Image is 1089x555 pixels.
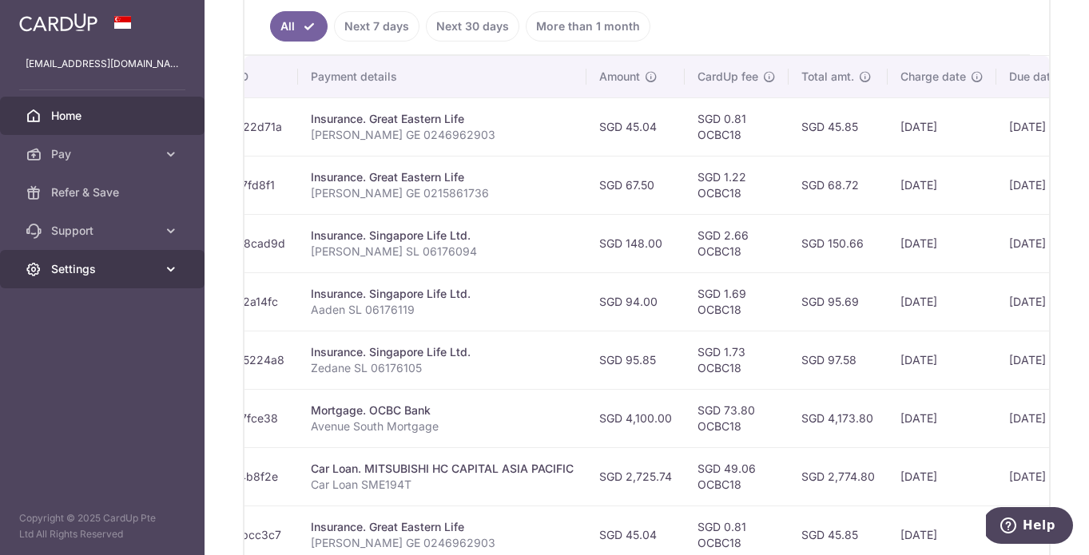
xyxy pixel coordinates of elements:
div: Mortgage. OCBC Bank [311,402,574,418]
span: Total amt. [801,69,854,85]
p: [PERSON_NAME] GE 0246962903 [311,127,574,143]
td: SGD 0.81 OCBC18 [685,97,789,156]
td: SGD 1.73 OCBC18 [685,331,789,389]
td: SGD 97.58 [789,331,888,389]
p: [EMAIL_ADDRESS][DOMAIN_NAME] [26,56,179,72]
td: SGD 68.72 [789,156,888,214]
td: [DATE] [888,447,996,505]
span: Pay [51,146,157,162]
div: Insurance. Great Eastern Life [311,169,574,185]
p: Avenue South Mortgage [311,418,574,434]
td: SGD 73.80 OCBC18 [685,389,789,447]
p: Aaden SL 06176119 [311,302,574,318]
td: [DATE] [888,97,996,156]
td: [DATE] [888,214,996,272]
td: SGD 2,774.80 [789,447,888,505]
span: Refer & Save [51,184,157,200]
td: SGD 2,725.74 [586,447,685,505]
td: SGD 1.69 OCBC18 [685,272,789,331]
td: SGD 148.00 [586,214,685,272]
div: Car Loan. MITSUBISHI HC CAPITAL ASIA PACIFIC [311,461,574,477]
td: SGD 45.85 [789,97,888,156]
td: [DATE] [996,272,1087,331]
td: [DATE] [888,389,996,447]
span: Due date [1009,69,1057,85]
td: [DATE] [888,156,996,214]
td: SGD 4,100.00 [586,389,685,447]
td: SGD 150.66 [789,214,888,272]
p: [PERSON_NAME] SL 06176094 [311,244,574,260]
td: [DATE] [996,331,1087,389]
td: SGD 49.06 OCBC18 [685,447,789,505]
td: [DATE] [996,214,1087,272]
td: [DATE] [996,389,1087,447]
td: SGD 67.50 [586,156,685,214]
td: [DATE] [888,331,996,389]
td: SGD 2.66 OCBC18 [685,214,789,272]
td: SGD 1.22 OCBC18 [685,156,789,214]
span: CardUp fee [698,69,758,85]
td: [DATE] [888,272,996,331]
span: Support [51,223,157,239]
td: SGD 45.04 [586,97,685,156]
td: SGD 4,173.80 [789,389,888,447]
td: SGD 94.00 [586,272,685,331]
a: All [270,11,328,42]
span: Charge date [900,69,966,85]
a: Next 30 days [426,11,519,42]
td: SGD 95.69 [789,272,888,331]
td: SGD 95.85 [586,331,685,389]
p: Car Loan SME194T [311,477,574,493]
iframe: Opens a widget where you can find more information [986,507,1073,547]
p: Zedane SL 06176105 [311,360,574,376]
div: Insurance. Great Eastern Life [311,519,574,535]
p: [PERSON_NAME] GE 0246962903 [311,535,574,551]
p: [PERSON_NAME] GE 0215861736 [311,185,574,201]
span: Settings [51,261,157,277]
span: Home [51,108,157,124]
img: CardUp [19,13,97,32]
td: [DATE] [996,97,1087,156]
td: [DATE] [996,447,1087,505]
div: Insurance. Singapore Life Ltd. [311,228,574,244]
div: Insurance. Singapore Life Ltd. [311,344,574,360]
a: More than 1 month [526,11,650,42]
div: Insurance. Singapore Life Ltd. [311,286,574,302]
th: Payment details [298,56,586,97]
span: Amount [599,69,640,85]
td: [DATE] [996,156,1087,214]
a: Next 7 days [334,11,419,42]
div: Insurance. Great Eastern Life [311,111,574,127]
